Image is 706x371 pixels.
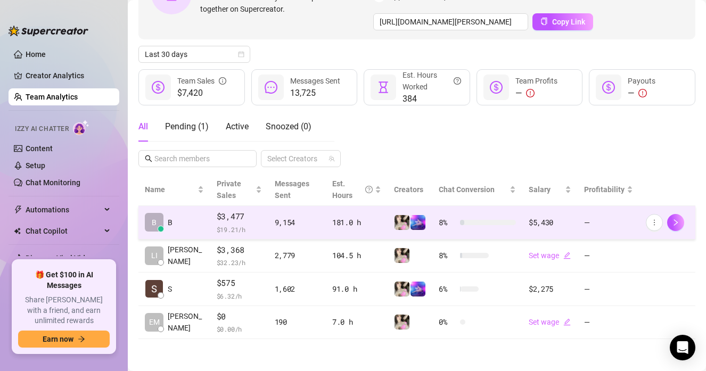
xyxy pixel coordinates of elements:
[238,51,244,57] span: calendar
[219,75,226,87] span: info-circle
[540,18,548,25] span: copy
[275,316,319,328] div: 190
[526,89,535,97] span: exclamation-circle
[563,252,571,259] span: edit
[138,174,210,206] th: Name
[638,89,647,97] span: exclamation-circle
[217,210,262,223] span: $3,477
[217,179,241,200] span: Private Sales
[584,185,625,194] span: Profitability
[15,124,69,134] span: Izzy AI Chatter
[490,81,503,94] span: dollar-circle
[26,222,101,240] span: Chat Copilot
[628,77,655,85] span: Payouts
[578,206,639,240] td: —
[217,224,262,235] span: $ 19.21 /h
[411,215,425,230] img: Emily
[265,81,277,94] span: message
[266,121,311,131] span: Snoozed ( 0 )
[395,248,409,263] img: Emily
[145,184,195,195] span: Name
[529,185,551,194] span: Salary
[165,120,209,133] div: Pending ( 1 )
[26,178,80,187] a: Chat Monitoring
[73,120,89,135] img: AI Chatter
[275,250,319,261] div: 2,779
[515,87,557,100] div: —
[395,282,409,296] img: Emily
[332,283,381,295] div: 91.0 h
[529,217,572,228] div: $5,430
[168,310,204,334] span: [PERSON_NAME]
[152,217,157,228] span: B
[177,75,226,87] div: Team Sales
[275,217,319,228] div: 9,154
[275,179,309,200] span: Messages Sent
[411,282,425,296] img: Emily
[403,93,461,105] span: 384
[168,283,172,295] span: S
[332,178,373,201] div: Est. Hours
[439,185,495,194] span: Chat Conversion
[26,144,53,153] a: Content
[168,217,173,228] span: B
[515,77,557,85] span: Team Profits
[578,273,639,306] td: —
[14,227,21,235] img: Chat Copilot
[18,270,110,291] span: 🎁 Get $100 in AI Messages
[151,250,158,261] span: LI
[670,335,695,360] div: Open Intercom Messenger
[395,315,409,329] img: Emily
[395,215,409,230] img: Emily
[26,50,46,59] a: Home
[403,69,461,93] div: Est. Hours Worked
[78,335,85,343] span: arrow-right
[454,69,461,93] span: question-circle
[26,201,101,218] span: Automations
[672,219,679,226] span: right
[332,316,381,328] div: 7.0 h
[365,178,373,201] span: question-circle
[9,26,88,36] img: logo-BBDzfeDw.svg
[651,219,658,226] span: more
[26,161,45,170] a: Setup
[529,318,571,326] a: Set wageedit
[275,283,319,295] div: 1,602
[217,257,262,268] span: $ 32.23 /h
[18,295,110,326] span: Share [PERSON_NAME] with a friend, and earn unlimited rewards
[578,240,639,273] td: —
[532,13,593,30] button: Copy Link
[217,310,262,323] span: $0
[217,324,262,334] span: $ 0.00 /h
[439,283,456,295] span: 6 %
[26,254,97,262] a: Discover Viral Videos
[529,251,571,260] a: Set wageedit
[138,120,148,133] div: All
[168,244,204,267] span: [PERSON_NAME]
[552,18,585,26] span: Copy Link
[439,250,456,261] span: 8 %
[332,250,381,261] div: 104.5 h
[217,277,262,290] span: $575
[14,205,22,214] span: thunderbolt
[628,87,655,100] div: —
[152,81,165,94] span: dollar-circle
[145,46,244,62] span: Last 30 days
[377,81,390,94] span: hourglass
[177,87,226,100] span: $7,420
[529,283,572,295] div: $2,275
[154,153,242,164] input: Search members
[217,291,262,301] span: $ 6.32 /h
[439,217,456,228] span: 8 %
[329,155,335,162] span: team
[578,306,639,340] td: —
[145,280,163,298] img: S
[290,77,340,85] span: Messages Sent
[149,316,160,328] span: EM
[217,244,262,257] span: $3,368
[26,93,78,101] a: Team Analytics
[26,67,111,84] a: Creator Analytics
[43,335,73,343] span: Earn now
[388,174,432,206] th: Creators
[18,331,110,348] button: Earn nowarrow-right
